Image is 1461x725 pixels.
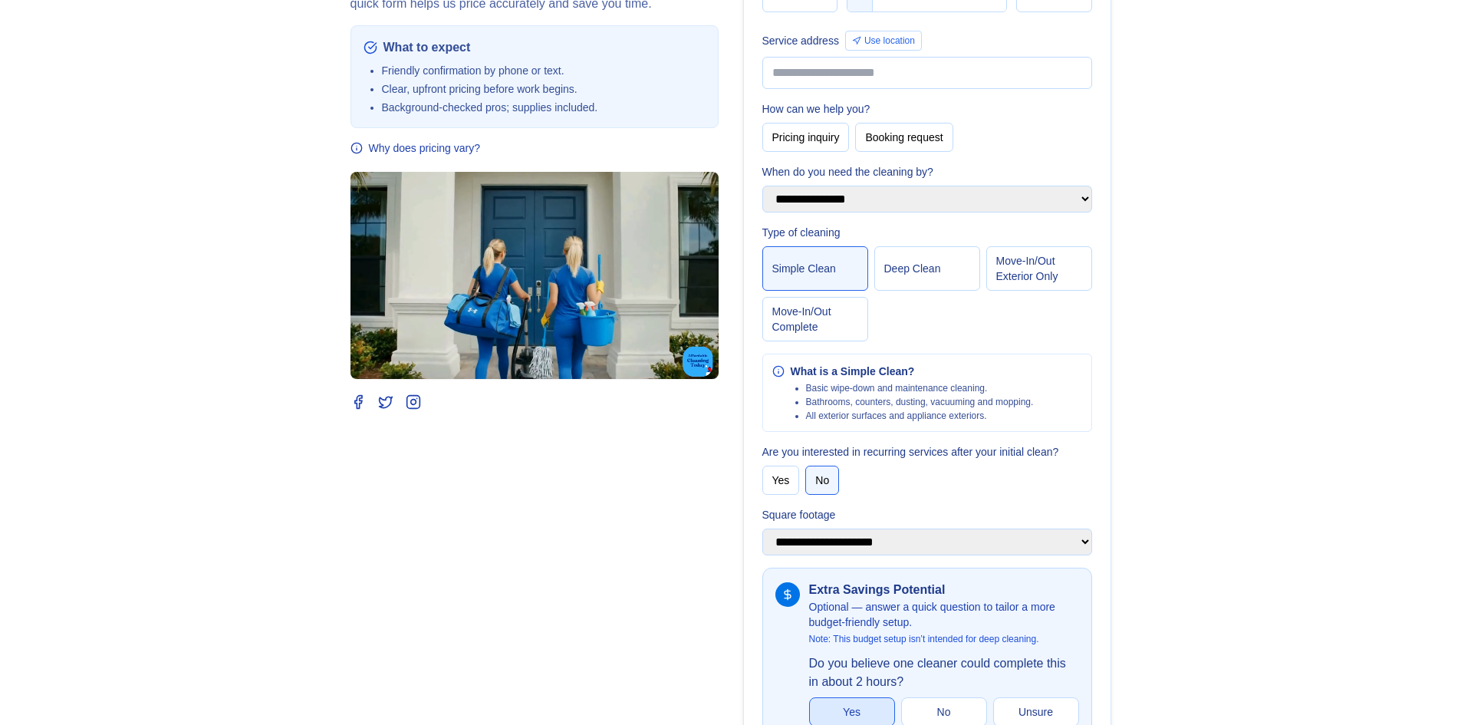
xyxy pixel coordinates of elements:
li: All exterior surfaces and appliance exteriors. [806,410,1034,422]
a: Twitter [378,394,393,410]
div: What is a Simple Clean? [791,364,1034,379]
button: Booking request [855,123,953,152]
li: Friendly confirmation by phone or text. [382,63,706,78]
button: Use location [845,31,922,51]
button: Deep Clean [874,246,980,291]
p: Optional — answer a quick question to tailor a more budget‑friendly setup. [809,599,1079,630]
a: Facebook [350,394,366,410]
li: Clear, upfront pricing before work begins. [382,81,706,97]
li: Background‑checked pros; supplies included. [382,100,706,115]
button: Simple Clean [762,246,868,291]
label: Type of cleaning [762,225,1092,240]
li: Bathrooms, counters, dusting, vacuuming and mopping. [806,396,1034,408]
button: Yes [762,466,800,495]
button: Pricing inquiry [762,123,850,152]
label: Square footage [762,507,1092,522]
span: What to expect [383,38,471,57]
p: Note: This budget setup isn’t intended for deep cleaning. [809,633,1079,645]
button: Why does pricing vary? [350,140,481,156]
a: Instagram [406,394,421,410]
button: Move‑In/Out Complete [762,297,868,341]
label: When do you need the cleaning by? [762,164,1092,180]
label: Are you interested in recurring services after your initial clean? [762,444,1092,460]
label: How can we help you? [762,101,1092,117]
h4: Extra Savings Potential [809,581,1079,599]
li: Basic wipe‑down and maintenance cleaning. [806,382,1034,394]
label: Do you believe one cleaner could complete this in about 2 hours? [809,654,1079,691]
label: Service address [762,33,839,48]
button: Move‑In/Out Exterior Only [986,246,1092,291]
button: No [805,466,839,495]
